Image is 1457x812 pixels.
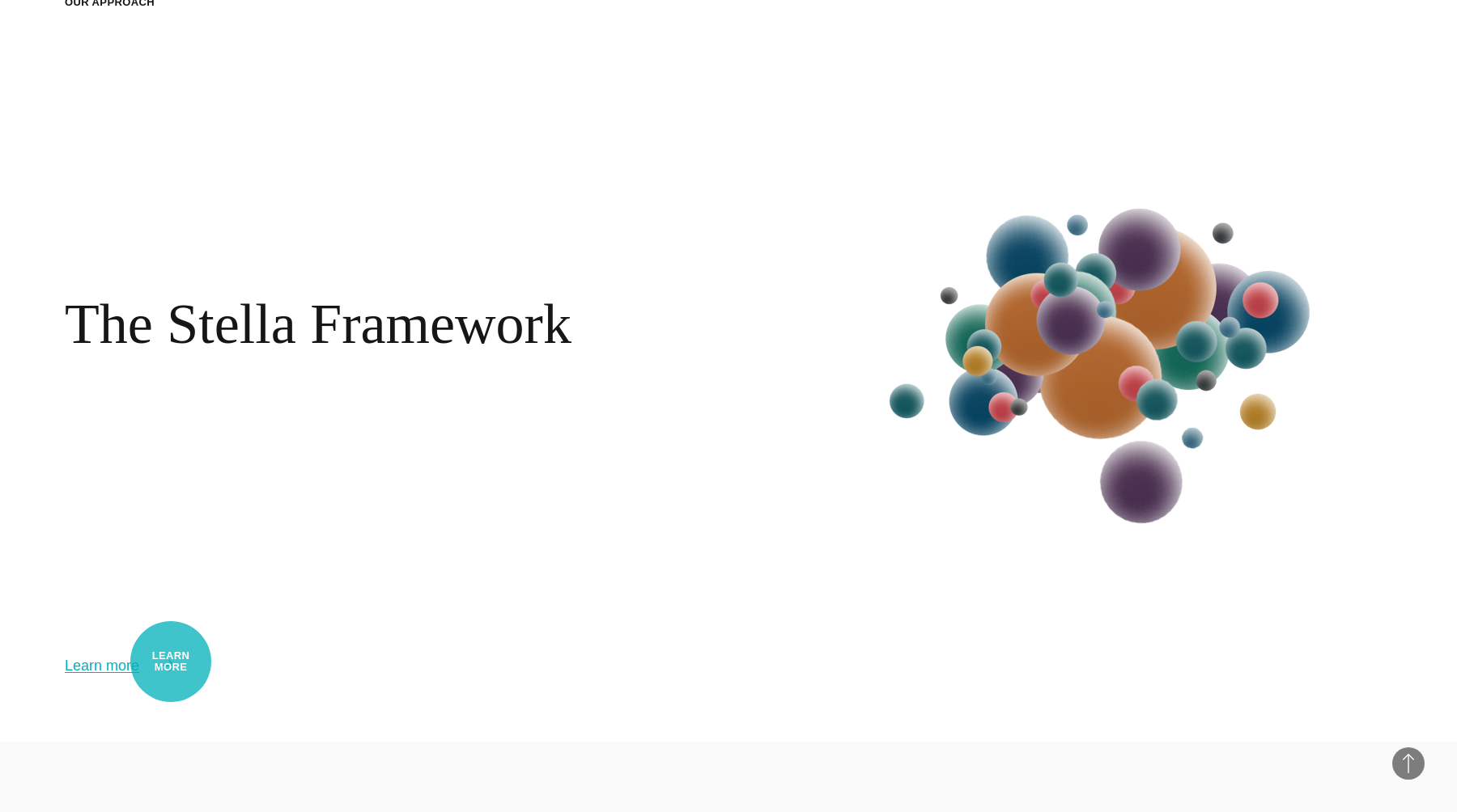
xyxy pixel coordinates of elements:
[857,94,1359,620] img: D-ABout-Stella-Framework-620x650-1.png
[1392,747,1425,780] button: Back to Top
[65,654,175,677] a: Learn more
[65,291,571,357] h2: The Stella Framework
